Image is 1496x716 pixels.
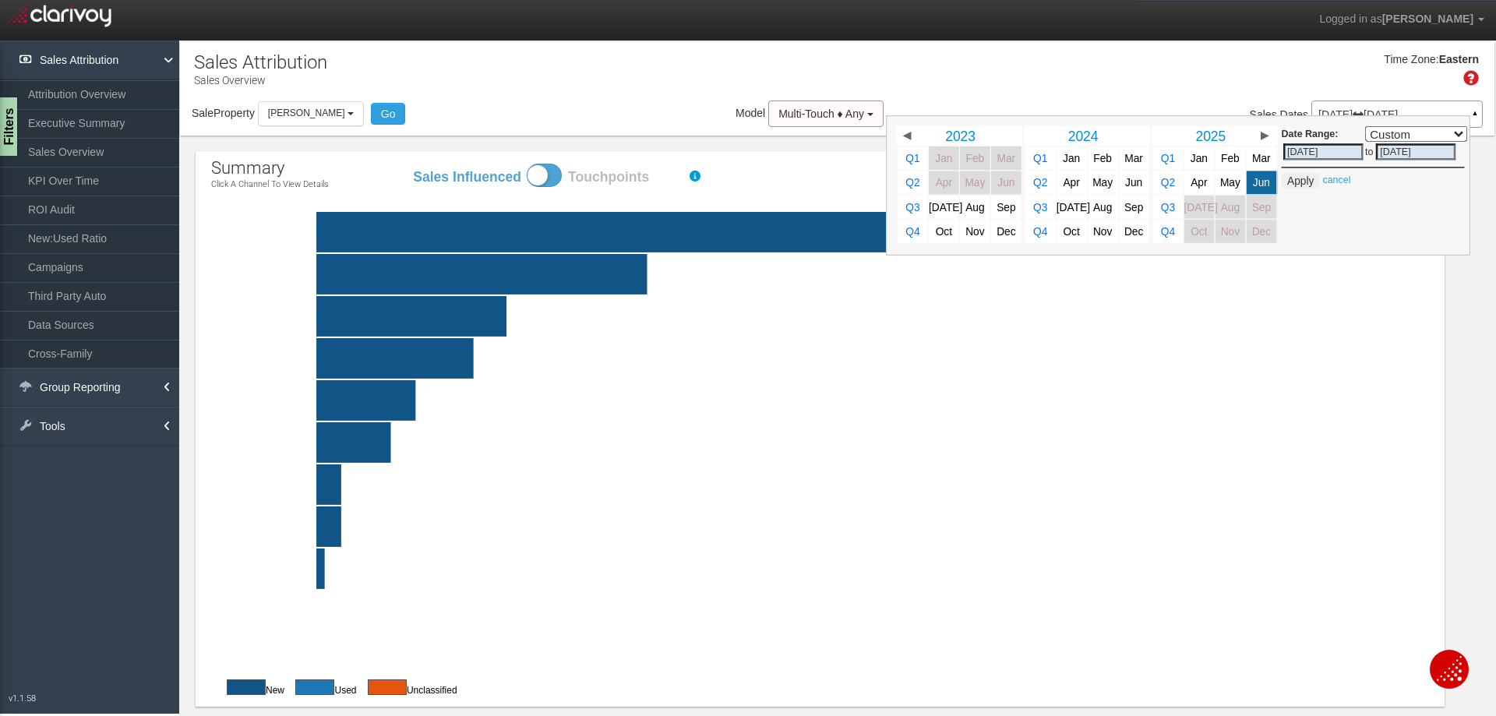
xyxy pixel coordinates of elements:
[1221,225,1240,237] span: Nov
[965,201,984,213] span: Aug
[1033,225,1047,237] span: Q4
[288,679,356,697] div: Used
[935,153,952,164] span: Jan
[1322,175,1350,185] a: cancel
[1093,201,1112,213] span: Aug
[249,548,1466,589] rect: direct mail|1|0|0
[1033,201,1047,213] span: Q3
[1167,126,1255,146] a: 2025
[929,146,959,170] a: Jan
[1191,177,1207,189] span: Apr
[1124,153,1143,164] span: Mar
[249,464,1466,505] rect: other|3|0|0
[1124,201,1143,213] span: Sep
[768,101,884,127] button: Multi-Touch ♦ Any
[1033,177,1047,189] span: Q2
[1191,153,1208,164] span: Jan
[898,146,928,170] a: Q1
[211,180,329,189] p: Click a channel to view details
[227,679,266,695] button: New
[991,196,1021,219] a: Sep
[916,126,1004,146] a: 2023
[991,220,1021,243] a: Dec
[1125,177,1142,189] span: Jun
[1088,196,1118,219] a: Aug
[1184,146,1215,170] a: Jan
[1378,52,1438,68] div: Time Zone:
[929,220,959,243] a: Oct
[1025,220,1056,243] a: Q4
[1057,171,1087,194] a: Apr
[1195,128,1226,143] span: 2025
[905,225,919,237] span: Q4
[991,171,1021,194] a: Jun
[960,171,990,194] a: May
[1057,146,1087,170] a: Jan
[194,52,327,72] h1: Sales Attribution
[778,108,864,120] span: Multi-Touch ♦ Any
[1261,130,1268,141] span: ▶
[219,679,284,697] div: New
[936,225,952,237] span: Oct
[211,158,284,178] span: summary
[1318,109,1476,120] p: [DATE] [DATE]
[936,177,952,189] span: Apr
[1057,220,1087,243] a: Oct
[1093,225,1112,237] span: Nov
[1025,171,1056,194] a: Q2
[898,220,928,243] a: Q4
[1184,201,1218,213] span: [DATE]
[960,146,990,170] a: Feb
[1025,196,1056,219] a: Q3
[1250,108,1277,121] span: Sales
[1068,128,1099,143] span: 2024
[997,201,1015,213] span: Sep
[1119,196,1149,219] a: Sep
[903,130,911,141] span: ◀
[905,153,919,164] span: Q1
[1161,201,1175,213] span: Q3
[1439,52,1479,68] div: Eastern
[1063,177,1079,189] span: Apr
[1153,196,1184,219] a: Q3
[1253,177,1270,189] span: Jun
[965,225,984,237] span: Nov
[1088,220,1118,243] a: Nov
[1191,225,1207,237] span: Oct
[368,679,407,695] button: Used
[997,153,1016,164] span: Mar
[1161,225,1175,237] span: Q4
[1161,177,1175,189] span: Q2
[194,68,327,88] p: Sales Overview
[1280,108,1309,121] span: Dates
[1184,171,1215,194] a: Apr
[249,422,1466,463] rect: direct|9|1|0
[960,196,990,219] a: Aug
[568,168,677,187] label: Touchpoints
[1057,201,1090,213] span: [DATE]
[1215,196,1246,219] a: Aug
[249,380,1466,421] rect: tier one|12|4|0
[966,153,985,164] span: Feb
[1247,171,1277,194] a: Jun
[249,591,1466,631] rect: email|0|1|0
[1161,153,1175,164] span: Q1
[1319,12,1381,25] span: Logged in as
[1468,104,1482,129] a: ▲
[1119,220,1149,243] a: Dec
[295,679,334,695] button: Used
[1252,225,1271,237] span: Dec
[929,171,959,194] a: Apr
[1063,225,1079,237] span: Oct
[1025,146,1056,170] a: Q1
[1254,126,1274,146] a: ▶
[1365,142,1374,162] td: to
[1039,126,1127,146] a: 2024
[249,254,1466,295] rect: organic search|40|7|0
[1184,220,1215,243] a: Oct
[1215,220,1246,243] a: Nov
[1033,153,1047,164] span: Q1
[1247,196,1277,219] a: Sep
[371,103,406,125] button: Go
[1221,153,1240,164] span: Feb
